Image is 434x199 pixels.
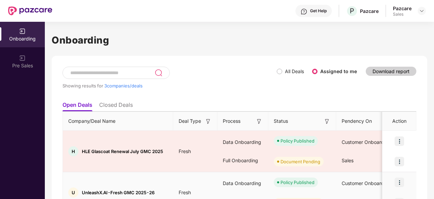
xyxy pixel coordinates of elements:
[274,117,288,125] span: Status
[155,69,162,77] img: svg+xml;base64,PHN2ZyB3aWR0aD0iMjQiIGhlaWdodD0iMjUiIHZpZXdCb3g9IjAgMCAyNCAyNSIgZmlsbD0ibm9uZSIgeG...
[104,83,143,88] span: 3 companies/deals
[19,55,26,62] img: svg+xml;base64,PHN2ZyB3aWR0aD0iMjAiIGhlaWdodD0iMjAiIHZpZXdCb3g9IjAgMCAyMCAyMCIgZmlsbD0ibm9uZSIgeG...
[82,190,155,195] span: UnleashX.AI-Fresh GMC 2025-26
[217,133,268,151] div: Data Onboarding
[324,118,330,125] img: svg+xml;base64,PHN2ZyB3aWR0aD0iMTYiIGhlaWdodD0iMTYiIHZpZXdCb3g9IjAgMCAxNiAxNiIgZmlsbD0ibm9uZSIgeG...
[342,157,354,163] span: Sales
[62,83,277,88] div: Showing results for
[342,139,391,145] span: Customer Onboarding
[395,136,404,146] img: icon
[179,117,201,125] span: Deal Type
[393,5,412,12] div: Pazcare
[217,151,268,170] div: Full Onboarding
[281,158,320,165] div: Document Pending
[419,8,424,14] img: svg+xml;base64,PHN2ZyBpZD0iRHJvcGRvd24tMzJ4MzIiIHhtbG5zPSJodHRwOi8vd3d3LnczLm9yZy8yMDAwL3N2ZyIgd2...
[395,178,404,187] img: icon
[393,12,412,17] div: Sales
[320,68,357,74] label: Assigned to me
[217,174,268,193] div: Data Onboarding
[342,117,372,125] span: Pendency On
[19,28,26,35] img: svg+xml;base64,PHN2ZyB3aWR0aD0iMjAiIGhlaWdodD0iMjAiIHZpZXdCb3g9IjAgMCAyMCAyMCIgZmlsbD0ibm9uZSIgeG...
[52,33,427,48] h1: Onboarding
[366,67,416,76] button: Download report
[360,8,379,14] div: Pazcare
[68,146,78,156] div: H
[395,157,404,166] img: icon
[342,180,391,186] span: Customer Onboarding
[173,148,196,154] span: Fresh
[63,112,173,131] th: Company/Deal Name
[68,187,78,198] div: U
[281,137,314,144] div: Policy Published
[350,7,354,15] span: P
[281,179,314,186] div: Policy Published
[173,189,196,195] span: Fresh
[99,101,133,111] li: Closed Deals
[301,8,307,15] img: svg+xml;base64,PHN2ZyBpZD0iSGVscC0zMngzMiIgeG1sbnM9Imh0dHA6Ly93d3cudzMub3JnLzIwMDAvc3ZnIiB3aWR0aD...
[205,118,212,125] img: svg+xml;base64,PHN2ZyB3aWR0aD0iMTYiIGhlaWdodD0iMTYiIHZpZXdCb3g9IjAgMCAxNiAxNiIgZmlsbD0ibm9uZSIgeG...
[256,118,263,125] img: svg+xml;base64,PHN2ZyB3aWR0aD0iMTYiIGhlaWdodD0iMTYiIHZpZXdCb3g9IjAgMCAxNiAxNiIgZmlsbD0ibm9uZSIgeG...
[62,101,92,111] li: Open Deals
[285,68,304,74] label: All Deals
[382,112,416,131] th: Action
[8,6,52,15] img: New Pazcare Logo
[82,149,163,154] span: HLE Glascoat Renewal July GMC 2025
[223,117,240,125] span: Process
[310,8,327,14] div: Get Help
